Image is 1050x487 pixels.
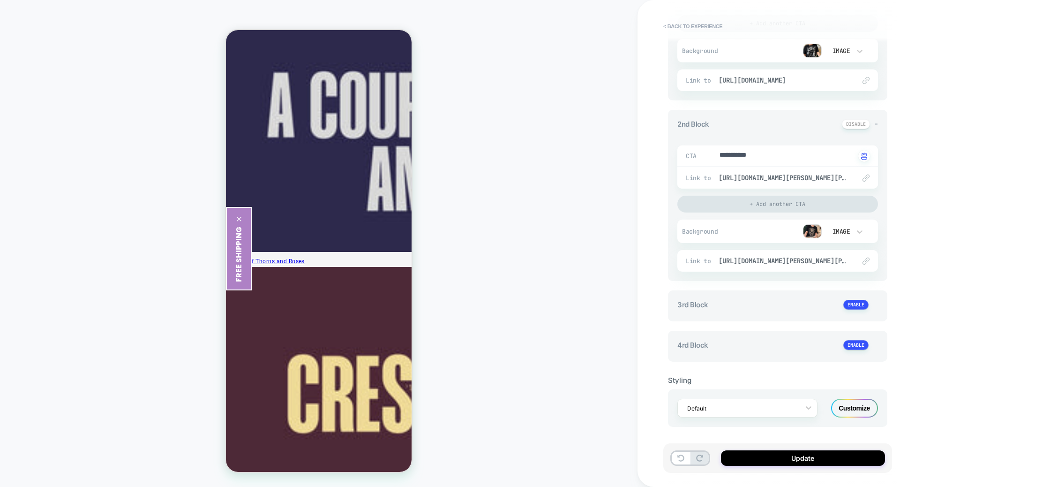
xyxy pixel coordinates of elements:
[682,228,728,236] span: Background
[831,47,850,55] div: Image
[682,47,728,55] span: Background
[686,76,714,84] span: Link to
[862,77,870,84] img: edit
[686,257,714,265] span: Link to
[686,174,714,182] span: Link to
[677,300,708,309] span: 3rd Block
[721,450,885,466] button: Update
[719,76,846,84] span: [URL][DOMAIN_NAME]
[719,257,846,265] span: [URL][DOMAIN_NAME][PERSON_NAME][PERSON_NAME]
[862,175,870,182] img: edit
[659,19,727,34] button: < Back to experience
[686,152,697,160] span: CTA
[875,119,878,128] span: -
[668,376,887,385] div: Styling
[803,44,822,58] img: preview
[831,228,850,236] div: Image
[677,341,708,350] span: 4rd Block
[677,15,878,32] div: + Add another CTA
[861,152,867,160] img: edit with ai
[677,120,709,129] span: 2nd Block
[803,224,822,238] img: preview
[862,258,870,265] img: edit
[719,174,846,182] span: [URL][DOMAIN_NAME][PERSON_NAME][PERSON_NAME]
[677,196,878,213] div: + Add another CTA
[226,30,412,472] iframe: To enrich screen reader interactions, please activate Accessibility in Grammarly extension settings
